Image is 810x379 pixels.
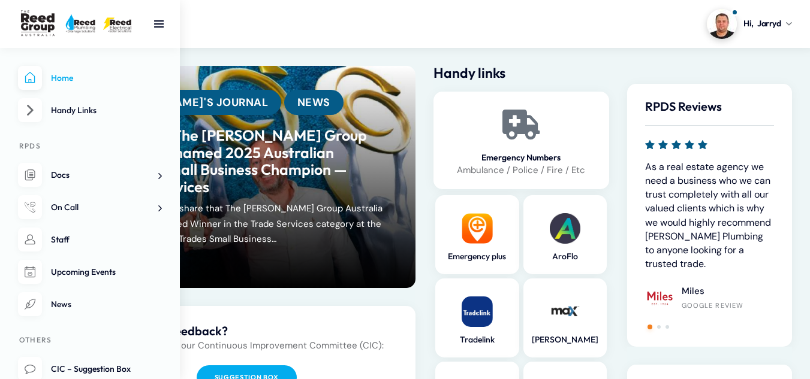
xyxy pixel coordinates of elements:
a: News [284,90,344,115]
a: [PERSON_NAME]'s Journal [96,90,281,115]
span: Upcoming Events [51,266,116,277]
span: Staff [51,234,70,245]
div: Google Review [682,301,743,310]
img: Profile picture of Jarryd Shelley [707,9,737,39]
a: Emergency plus [441,251,513,262]
h4: Miles [682,286,743,298]
a: [PERSON_NAME] [529,334,601,345]
a: Tradelink [441,334,513,345]
span: Handy Links [51,105,97,116]
a: Upcoming Events [18,260,162,284]
a: Emergency Numbers [441,153,601,163]
span: News [51,299,71,310]
h2: Handy links [433,66,609,80]
img: Miles [645,283,674,312]
span: Go to slide 2 [657,325,661,329]
span: Go to slide 3 [666,325,669,329]
span: RPDS Reviews [645,99,722,114]
span: Docs [51,169,70,180]
a: Staff [18,228,162,252]
a: Home [18,66,162,90]
a: News [18,292,162,317]
a: Emergency Numbers [506,110,536,140]
a: On Call [18,195,162,220]
a: Profile picture of Jarryd ShelleyHi,Jarryd [707,9,792,39]
p: Ambulance / Police / Fire / Etc [441,163,601,177]
a: AroFlo [529,251,601,262]
span: Home [51,72,73,83]
a: Handy Links [18,98,162,123]
span: CIC – Suggestion Box [51,363,131,374]
p: As a real estate agency we need a business who we can trust completely with all our valued client... [645,160,774,271]
p: Contact our Continuous Improvement Committee (CIC): [144,338,389,353]
img: RPDS Portal [18,10,138,38]
a: Docs [18,163,162,187]
span: Got Feedback? [144,323,228,338]
span: Jarryd [757,17,781,30]
a: We Won! The [PERSON_NAME] Group Australia named 2025 Australian Trades Small Business Champion — ... [109,127,384,195]
span: Go to slide 1 [648,325,652,329]
span: Hi, [743,17,753,30]
img: Chao Ping Huang [774,243,803,272]
span: On Call [51,202,79,213]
